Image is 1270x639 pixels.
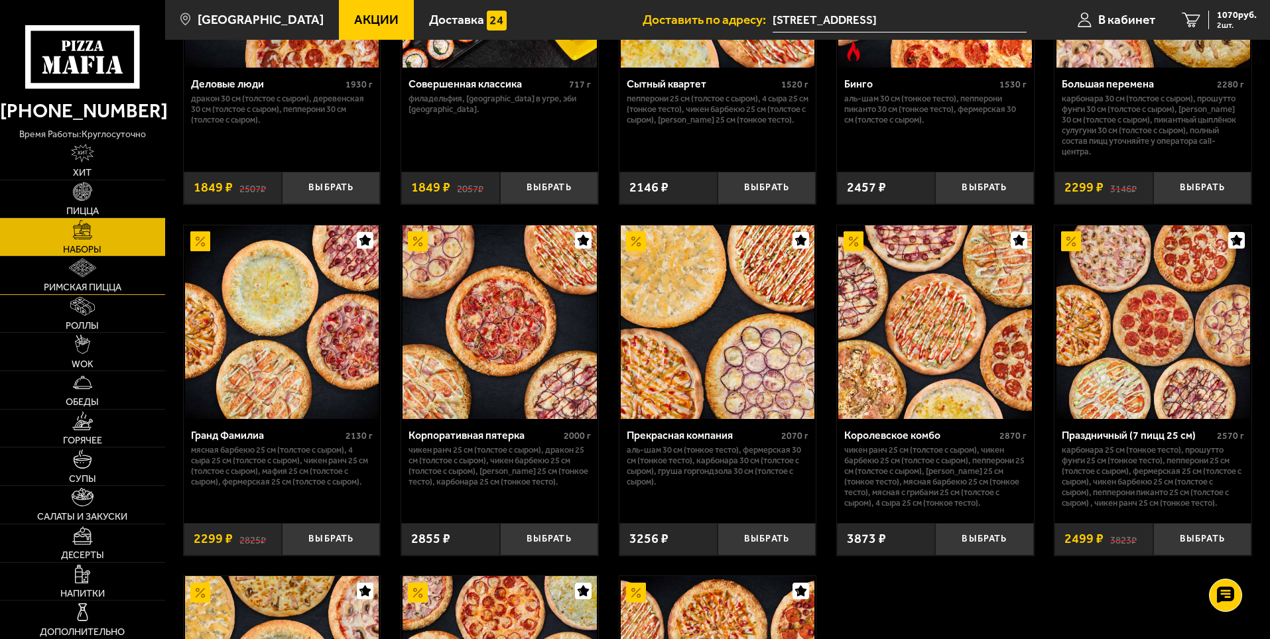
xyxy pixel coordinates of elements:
[66,397,99,406] span: Обеды
[837,225,1034,419] a: АкционныйКоролевское комбо
[643,13,773,26] span: Доставить по адресу:
[409,445,591,487] p: Чикен Ранч 25 см (толстое с сыром), Дракон 25 см (толстое с сыром), Чикен Барбекю 25 см (толстое ...
[1062,445,1244,508] p: Карбонара 25 см (тонкое тесто), Прошутто Фунги 25 см (тонкое тесто), Пепперони 25 см (толстое с с...
[844,445,1027,508] p: Чикен Ранч 25 см (толстое с сыром), Чикен Барбекю 25 см (толстое с сыром), Пепперони 25 см (толст...
[619,225,816,419] a: АкционныйПрекрасная компания
[629,532,668,546] span: 3256 ₽
[1110,181,1137,194] s: 3146 ₽
[191,93,373,125] p: Дракон 30 см (толстое с сыром), Деревенская 30 см (толстое с сыром), Пепперони 30 см (толстое с с...
[844,231,863,251] img: Акционный
[73,168,92,177] span: Хит
[409,93,591,115] p: Филадельфия, [GEOGRAPHIC_DATA] в угре, Эби [GEOGRAPHIC_DATA].
[403,225,596,419] img: Корпоративная пятерка
[627,93,809,125] p: Пепперони 25 см (толстое с сыром), 4 сыра 25 см (тонкое тесто), Чикен Барбекю 25 см (толстое с сы...
[627,78,779,90] div: Сытный квартет
[198,13,324,26] span: [GEOGRAPHIC_DATA]
[190,231,210,251] img: Акционный
[847,532,886,546] span: 3873 ₽
[63,245,101,254] span: Наборы
[569,79,591,90] span: 717 г
[844,78,996,90] div: Бинго
[629,181,668,194] span: 2146 ₽
[408,583,428,603] img: Акционный
[411,532,450,546] span: 2855 ₽
[500,523,598,555] button: Выбрать
[718,523,816,555] button: Выбрать
[1062,429,1214,441] div: Праздничный (7 пицц 25 см)
[847,181,886,194] span: 2457 ₽
[773,8,1027,32] input: Ваш адрес доставки
[194,532,233,546] span: 2299 ₽
[1064,532,1104,546] span: 2499 ₽
[194,181,233,194] span: 1849 ₽
[282,523,380,555] button: Выбрать
[346,79,373,90] span: 1930 г
[781,79,808,90] span: 1520 г
[1217,11,1257,20] span: 1070 руб.
[935,172,1033,204] button: Выбрать
[999,430,1027,441] span: 2870 г
[37,512,127,521] span: Салаты и закуски
[239,181,266,194] s: 2507 ₽
[191,429,343,441] div: Гранд Фамилиа
[411,181,450,194] span: 1849 ₽
[185,225,379,419] img: Гранд Фамилиа
[191,445,373,487] p: Мясная Барбекю 25 см (толстое с сыром), 4 сыра 25 см (толстое с сыром), Чикен Ранч 25 см (толстое...
[626,231,646,251] img: Акционный
[621,225,814,419] img: Прекрасная компания
[429,13,484,26] span: Доставка
[1056,225,1250,419] img: Праздничный (7 пицц 25 см)
[781,430,808,441] span: 2070 г
[60,589,105,598] span: Напитки
[844,41,863,61] img: Острое блюдо
[564,430,591,441] span: 2000 г
[844,429,996,441] div: Королевское комбо
[999,79,1027,90] span: 1530 г
[627,429,779,441] div: Прекрасная компания
[184,225,381,419] a: АкционныйГранд Фамилиа
[190,583,210,603] img: Акционный
[63,436,102,445] span: Горячее
[626,583,646,603] img: Акционный
[408,231,428,251] img: Акционный
[1062,78,1214,90] div: Большая перемена
[844,93,1027,125] p: Аль-Шам 30 см (тонкое тесто), Пепперони Пиканто 30 см (тонкое тесто), Фермерская 30 см (толстое с...
[457,181,483,194] s: 2057 ₽
[718,172,816,204] button: Выбрать
[282,172,380,204] button: Выбрать
[44,282,121,292] span: Римская пицца
[838,225,1032,419] img: Королевское комбо
[1064,181,1104,194] span: 2299 ₽
[40,627,125,636] span: Дополнительно
[409,429,560,441] div: Корпоративная пятерка
[487,11,507,30] img: 15daf4d41897b9f0e9f617042186c801.svg
[1062,93,1244,157] p: Карбонара 30 см (толстое с сыром), Прошутто Фунги 30 см (толстое с сыром), [PERSON_NAME] 30 см (т...
[1098,13,1155,26] span: В кабинет
[1153,523,1251,555] button: Выбрать
[1217,79,1244,90] span: 2280 г
[1110,532,1137,546] s: 3823 ₽
[409,78,566,90] div: Совершенная классика
[1153,172,1251,204] button: Выбрать
[72,359,94,369] span: WOK
[1061,231,1081,251] img: Акционный
[191,78,343,90] div: Деловые люди
[1217,430,1244,441] span: 2570 г
[354,13,399,26] span: Акции
[61,550,104,559] span: Десерты
[627,445,809,487] p: Аль-Шам 30 см (тонкое тесто), Фермерская 30 см (тонкое тесто), Карбонара 30 см (толстое с сыром),...
[69,474,96,483] span: Супы
[935,523,1033,555] button: Выбрать
[66,206,99,215] span: Пицца
[1217,21,1257,29] span: 2 шт.
[401,225,598,419] a: АкционныйКорпоративная пятерка
[239,532,266,546] s: 2825 ₽
[500,172,598,204] button: Выбрать
[1054,225,1251,419] a: АкционныйПраздничный (7 пицц 25 см)
[346,430,373,441] span: 2130 г
[66,321,99,330] span: Роллы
